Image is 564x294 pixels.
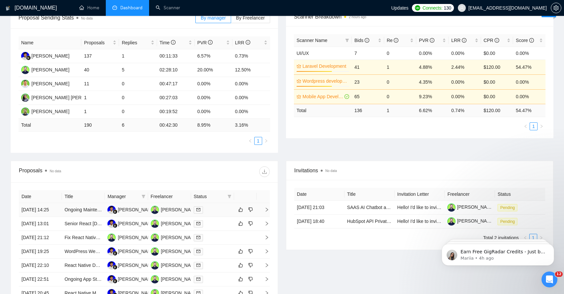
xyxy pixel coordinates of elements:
td: 0 [119,91,157,105]
a: searchScanner [156,5,180,11]
td: HubSpot API Private App Development [344,215,395,229]
img: SK [151,220,159,228]
a: HubSpot API Private App Development [347,219,427,224]
td: 1 [384,60,417,74]
th: Freelancer [445,188,495,201]
td: [DATE] 22:51 [19,273,62,286]
td: 2.44% [449,60,481,74]
span: Pending [498,204,517,211]
span: Re [387,38,399,43]
a: NK[PERSON_NAME] [21,108,69,114]
span: info-circle [462,38,466,43]
div: [PERSON_NAME] [161,234,199,241]
span: filter [140,191,147,201]
td: $0.00 [481,89,513,104]
button: dislike [247,275,255,283]
span: mail [196,263,200,267]
a: Ongoing App Store and Play Store Management Developer [64,276,186,282]
td: 20.00% [195,63,232,77]
span: filter [345,38,349,42]
img: FR [21,52,29,60]
a: FR[PERSON_NAME] [107,276,156,281]
td: 6 [119,119,157,132]
span: like [238,221,243,226]
td: 6.62 % [416,104,449,117]
span: PVR [419,38,434,43]
td: 0.00% [416,47,449,60]
a: Ongoing Maintenance, SEO, UX, & CRM Integration [64,207,172,212]
span: Status [194,193,225,200]
span: 130 [444,4,451,12]
td: 1 [81,105,119,119]
td: 4.88% [416,60,449,74]
span: No data [81,17,93,20]
span: dislike [248,276,253,282]
td: 0.00% [195,91,232,105]
td: 8.95 % [195,119,232,132]
span: Bids [354,38,369,43]
a: SK[PERSON_NAME] [151,248,199,254]
a: SK[PERSON_NAME] [151,234,199,240]
td: Senior React Native developer [62,217,105,231]
th: Date [294,188,344,201]
div: [PERSON_NAME] [118,234,156,241]
div: [PERSON_NAME] [161,262,199,269]
span: mail [196,249,200,253]
td: [DATE] 22:10 [19,259,62,273]
td: $0.00 [481,74,513,89]
div: [PERSON_NAME] [161,248,199,255]
span: info-circle [208,40,213,45]
td: 0.00% [232,77,270,91]
span: No data [50,169,61,173]
div: [PERSON_NAME] [31,52,69,60]
img: FR [107,206,116,214]
span: mail [196,208,200,212]
span: No data [325,169,337,173]
td: $0.00 [481,47,513,60]
li: Previous Page [246,137,254,145]
img: SK [107,233,116,242]
a: Mobile App Developer [302,93,343,100]
div: [PERSON_NAME] [31,108,69,115]
span: New [544,11,553,16]
div: [PERSON_NAME] [118,275,156,283]
td: 00:19:52 [157,105,195,119]
td: 65 [352,89,384,104]
span: info-circle [495,38,499,43]
td: 6.57% [195,49,232,63]
td: Fix React Native Build Errors & Deploy to Stores [62,231,105,245]
span: right [259,207,269,212]
a: Wordpress development [302,77,348,85]
span: Proposals [84,39,111,46]
button: left [522,122,530,130]
img: SK [151,206,159,214]
span: filter [226,191,233,201]
td: 0.74 % [449,104,481,117]
span: Scanner Breakdown [294,13,545,21]
span: right [259,263,269,268]
span: Replies [122,39,149,46]
td: 54.47 % [513,104,545,117]
span: filter [227,194,231,198]
li: 1 [254,137,262,145]
img: FR [107,275,116,283]
a: FR[PERSON_NAME] [107,221,156,226]
td: 0 [119,105,157,119]
div: [PERSON_NAME] [31,66,69,73]
td: 1 [384,104,417,117]
span: LRR [235,40,250,45]
button: like [237,247,245,255]
td: 40 [81,63,119,77]
span: Score [516,38,534,43]
th: Date [19,190,62,203]
td: SAAS AI Chatbot and Social ECommerce Platform Development and Delivery [344,201,395,215]
th: Manager [105,190,148,203]
a: Pending [498,219,520,224]
span: info-circle [171,40,176,45]
li: Previous Page [522,122,530,130]
td: 0 [384,89,417,104]
td: 0.00% [195,77,232,91]
span: Proposal Sending Stats [19,14,195,22]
